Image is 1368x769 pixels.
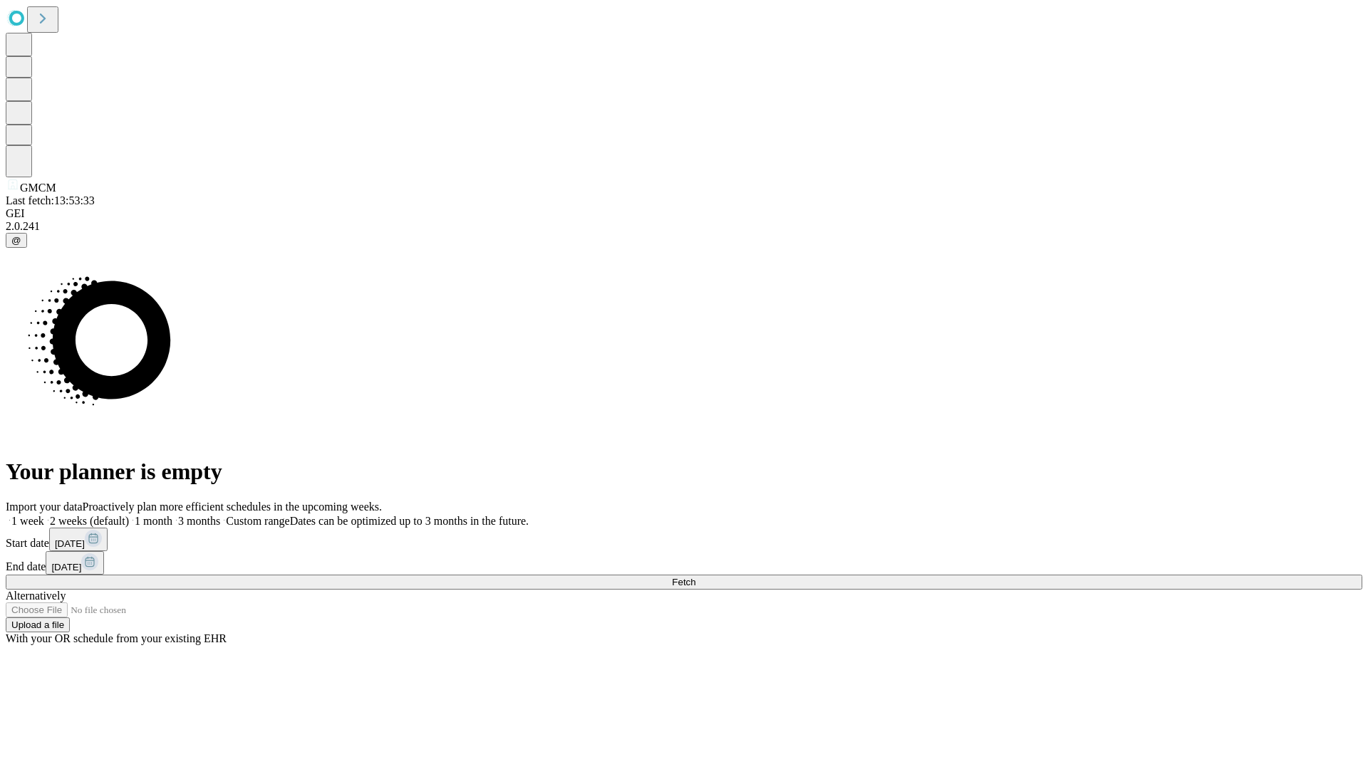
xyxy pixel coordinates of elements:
[83,501,382,513] span: Proactively plan more efficient schedules in the upcoming weeks.
[6,207,1362,220] div: GEI
[6,590,66,602] span: Alternatively
[49,528,108,551] button: [DATE]
[290,515,529,527] span: Dates can be optimized up to 3 months in the future.
[55,538,85,549] span: [DATE]
[6,551,1362,575] div: End date
[6,575,1362,590] button: Fetch
[50,515,129,527] span: 2 weeks (default)
[11,515,44,527] span: 1 week
[11,235,21,246] span: @
[51,562,81,572] span: [DATE]
[178,515,220,527] span: 3 months
[6,459,1362,485] h1: Your planner is empty
[6,194,95,206] span: Last fetch: 13:53:33
[6,617,70,632] button: Upload a file
[6,233,27,248] button: @
[6,632,227,644] span: With your OR schedule from your existing EHR
[6,501,83,513] span: Import your data
[6,528,1362,551] div: Start date
[226,515,289,527] span: Custom range
[135,515,172,527] span: 1 month
[46,551,104,575] button: [DATE]
[6,220,1362,233] div: 2.0.241
[672,577,695,587] span: Fetch
[20,182,56,194] span: GMCM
